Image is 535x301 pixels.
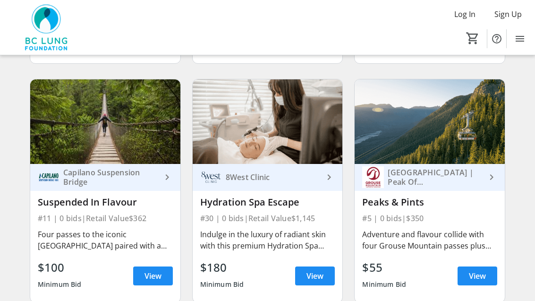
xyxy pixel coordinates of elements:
[458,267,497,285] a: View
[200,229,335,251] div: Indulge in the luxury of radiant skin with this premium Hydration Spa Package from the renowned 8...
[38,166,59,188] img: Capilano Suspension Bridge
[447,7,483,22] button: Log In
[454,9,476,20] span: Log In
[384,168,486,187] div: [GEOGRAPHIC_DATA] | Peak Of [GEOGRAPHIC_DATA]
[362,212,497,225] div: #5 | 0 bids | $350
[486,172,497,183] mat-icon: keyboard_arrow_right
[510,29,529,48] button: Menu
[487,7,529,22] button: Sign Up
[464,30,481,47] button: Cart
[469,270,486,282] span: View
[494,9,522,20] span: Sign Up
[38,259,82,276] div: $100
[323,172,335,183] mat-icon: keyboard_arrow_right
[133,267,173,285] a: View
[38,229,173,251] div: Four passes to the iconic [GEOGRAPHIC_DATA] paired with a dining experience at [GEOGRAPHIC_DATA]....
[38,212,173,225] div: #11 | 0 bids | Retail Value $362
[59,168,161,187] div: Capilano Suspension Bridge
[6,4,90,51] img: BC Lung Foundation's Logo
[193,79,343,164] img: Hydration Spa Escape
[362,166,384,188] img: Grouse Mountain | Peak Of Vancouver
[355,164,505,191] a: Grouse Mountain | Peak Of Vancouver[GEOGRAPHIC_DATA] | Peak Of [GEOGRAPHIC_DATA]
[306,270,323,282] span: View
[38,197,173,208] div: Suspended In Flavour
[487,29,506,48] button: Help
[30,79,180,164] img: Suspended In Flavour
[200,276,244,293] div: Minimum Bid
[200,212,335,225] div: #30 | 0 bids | Retail Value $1,145
[355,79,505,164] img: Peaks & Pints
[200,197,335,208] div: Hydration Spa Escape
[295,267,335,285] a: View
[161,172,173,183] mat-icon: keyboard_arrow_right
[362,259,406,276] div: $55
[362,229,497,251] div: Adventure and flavour collide with four Grouse Mountain passes plus craft brews from Barnside Bre...
[144,270,161,282] span: View
[200,166,222,188] img: 8West Clinic
[200,259,244,276] div: $180
[30,164,180,191] a: Capilano Suspension BridgeCapilano Suspension Bridge
[193,164,343,191] a: 8West Clinic8West Clinic
[38,276,82,293] div: Minimum Bid
[362,276,406,293] div: Minimum Bid
[222,172,324,182] div: 8West Clinic
[362,197,497,208] div: Peaks & Pints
